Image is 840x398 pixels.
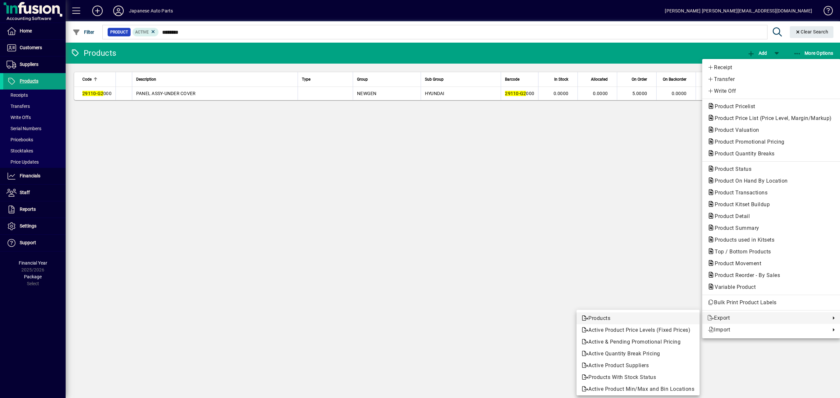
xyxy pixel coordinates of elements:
span: Transfer [707,75,835,83]
span: Product Detail [707,213,753,219]
span: Products [582,314,694,322]
span: Product Status [707,166,755,172]
span: Product Summary [707,225,763,231]
span: Product Kitset Buildup [707,201,773,208]
span: Product Valuation [707,127,763,133]
span: Product Price List (Price Level, Margin/Markup) [707,115,835,121]
span: Bulk Print Product Labels [707,299,835,307]
span: Product Reorder - By Sales [707,272,783,278]
span: Active Product Min/Max and Bin Locations [582,385,694,393]
span: Active Quantity Break Pricing [582,350,694,358]
span: Products used in Kitsets [707,237,778,243]
span: Active Product Suppliers [582,362,694,369]
span: Active Product Price Levels (Fixed Prices) [582,326,694,334]
span: Active & Pending Promotional Pricing [582,338,694,346]
span: Product Pricelist [707,103,759,109]
span: Product Quantity Breaks [707,150,778,157]
span: Import [707,326,827,334]
span: Product Transactions [707,189,771,196]
span: Receipt [707,64,835,71]
span: Write Off [707,87,835,95]
span: Product Promotional Pricing [707,139,788,145]
span: Export [707,314,827,322]
span: Product On Hand By Location [707,178,791,184]
span: Variable Product [707,284,759,290]
span: Products With Stock Status [582,373,694,381]
span: Top / Bottom Products [707,249,774,255]
span: Product Movement [707,260,765,267]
